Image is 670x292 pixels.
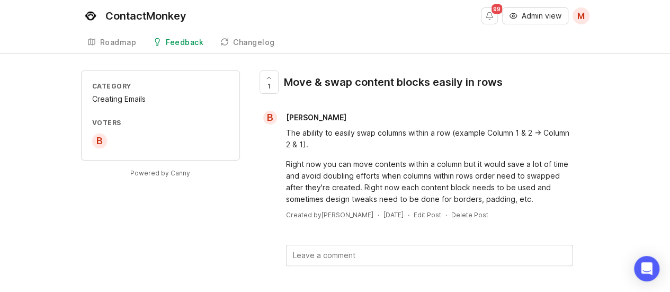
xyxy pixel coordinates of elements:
[481,7,498,24] button: Notifications
[286,210,373,219] div: Created by [PERSON_NAME]
[502,7,568,24] button: Admin view
[263,111,277,125] div: B
[105,11,186,21] div: ContactMonkey
[286,113,346,122] span: [PERSON_NAME]
[284,75,503,90] div: Move & swap content blocks easily in rows
[92,82,229,91] div: Category
[257,111,355,125] a: B[PERSON_NAME]
[414,210,441,219] div: Edit Post
[383,211,404,219] time: [DATE]
[577,10,585,22] span: M
[286,158,573,205] div: Right now you can move contents within a column but it would save a lot of time and avoid doublin...
[166,39,203,46] div: Feedback
[634,256,659,281] div: Open Intercom Messenger
[147,32,210,54] a: Feedback
[445,210,447,219] div: ·
[492,4,502,14] span: 99
[129,167,192,179] a: Powered by Canny
[92,118,229,127] div: Voters
[91,132,108,149] div: B
[573,7,589,24] button: M
[81,32,143,54] a: Roadmap
[522,11,561,21] span: Admin view
[100,39,137,46] div: Roadmap
[214,32,281,54] a: Changelog
[451,210,488,219] div: Delete Post
[383,210,404,219] a: [DATE]
[286,127,573,151] div: The ability to easily swap columns within a row (example Column 1 & 2 -> Column 2 & 1).
[260,70,279,94] button: 1
[267,82,271,91] span: 1
[92,93,229,105] div: Creating Emails
[378,210,379,219] div: ·
[408,210,409,219] div: ·
[81,6,100,25] img: ContactMonkey logo
[233,39,275,46] div: Changelog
